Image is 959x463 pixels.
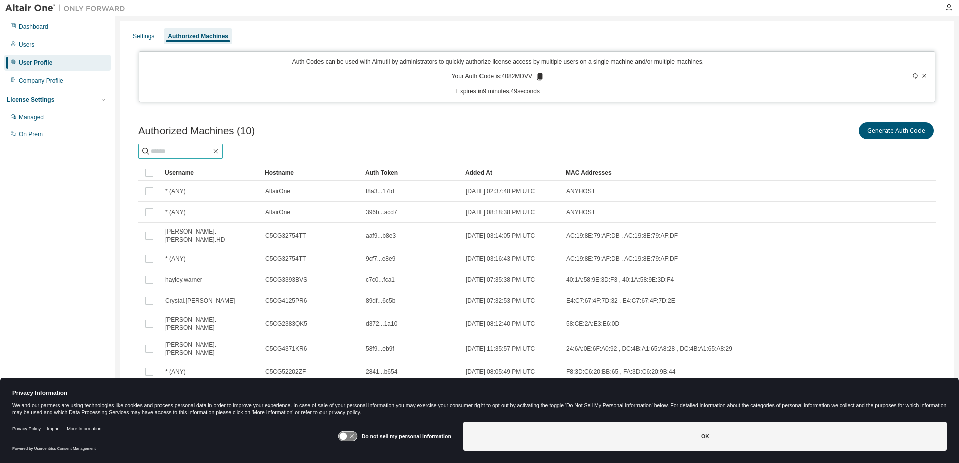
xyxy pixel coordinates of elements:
[138,125,255,137] span: Authorized Machines (10)
[265,368,306,376] span: C5CG52202ZF
[165,255,186,263] span: * (ANY)
[566,208,595,216] span: ANYHOST
[566,297,675,305] span: E4:C7:67:4F:7D:32 , E4:C7:67:4F:7D:2E
[165,297,235,305] span: Crystal.[PERSON_NAME]
[466,297,535,305] span: [DATE] 07:32:53 PM UTC
[168,32,228,40] div: Authorized Machines
[366,368,397,376] span: 2841...b654
[265,232,306,240] span: C5CG32754TT
[265,320,307,328] span: C5CG2383QK5
[265,276,307,284] span: C5CG3393BVS
[366,232,396,240] span: aaf9...b8e3
[365,165,457,181] div: Auth Token
[566,320,619,328] span: 58:CE:2A:E3:E6:0D
[466,368,535,376] span: [DATE] 08:05:49 PM UTC
[466,208,535,216] span: [DATE] 08:18:38 PM UTC
[465,165,558,181] div: Added At
[145,87,851,96] p: Expires in 9 minutes, 49 seconds
[366,345,394,353] span: 58f9...eb9f
[366,208,397,216] span: 396b...acd7
[466,276,535,284] span: [DATE] 07:35:38 PM UTC
[19,59,52,67] div: User Profile
[366,255,395,263] span: 9cf7...e8e9
[466,187,535,195] span: [DATE] 02:37:48 PM UTC
[452,72,544,81] p: Your Auth Code is: 4082MDVV
[165,316,256,332] span: [PERSON_NAME].[PERSON_NAME]
[265,297,307,305] span: C5CG4125PR6
[133,32,154,40] div: Settings
[165,276,202,284] span: hayley.warner
[366,187,394,195] span: f8a3...17fd
[466,345,535,353] span: [DATE] 11:35:57 PM UTC
[165,368,186,376] span: * (ANY)
[7,96,54,104] div: License Settings
[566,368,675,376] span: F8:3D:C6:20:BB:65 , FA:3D:C6:20:9B:44
[265,208,290,216] span: AltairOne
[265,187,290,195] span: AltairOne
[5,3,130,13] img: Altair One
[265,255,306,263] span: C5CG32754TT
[466,255,535,263] span: [DATE] 03:16:43 PM UTC
[366,320,397,328] span: d372...1a10
[165,187,186,195] span: * (ANY)
[19,113,44,121] div: Managed
[566,232,678,240] span: AC:19:8E:79:AF:DB , AC:19:8E:79:AF:DF
[19,23,48,31] div: Dashboard
[165,341,256,357] span: [PERSON_NAME].[PERSON_NAME]
[165,208,186,216] span: * (ANY)
[366,276,395,284] span: c7c0...fca1
[859,122,934,139] button: Generate Auth Code
[466,232,535,240] span: [DATE] 03:14:05 PM UTC
[265,345,307,353] span: C5CG4371KR6
[566,187,595,195] span: ANYHOST
[19,130,43,138] div: On Prem
[566,165,826,181] div: MAC Addresses
[566,255,678,263] span: AC:19:8E:79:AF:DB , AC:19:8E:79:AF:DF
[566,345,732,353] span: 24:6A:0E:6F:A0:92 , DC:4B:A1:65:A8:28 , DC:4B:A1:65:A8:29
[366,297,395,305] span: 89df...6c5b
[145,58,851,66] p: Auth Codes can be used with Almutil by administrators to quickly authorize license access by mult...
[19,41,34,49] div: Users
[165,165,257,181] div: Username
[165,227,256,244] span: [PERSON_NAME].[PERSON_NAME].HD
[19,77,63,85] div: Company Profile
[265,165,357,181] div: Hostname
[466,320,535,328] span: [DATE] 08:12:40 PM UTC
[566,276,674,284] span: 40:1A:58:9E:3D:F3 , 40:1A:58:9E:3D:F4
